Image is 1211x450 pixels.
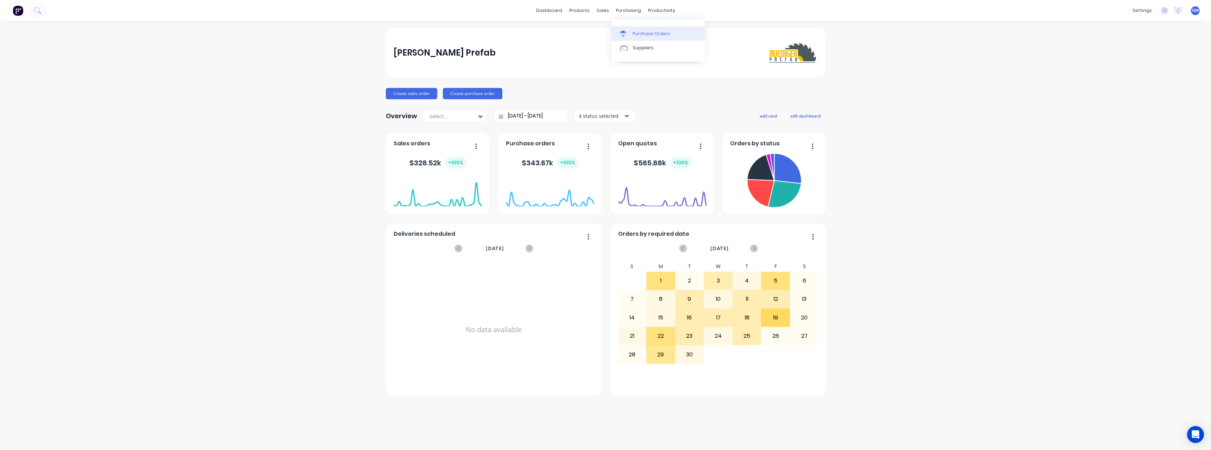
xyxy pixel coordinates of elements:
div: sales [593,5,613,16]
div: 16 [676,309,704,327]
div: 4 [733,272,761,290]
div: + 100 % [445,157,466,169]
div: 24 [704,327,732,345]
span: [DATE] [486,245,504,252]
div: S [618,261,647,272]
div: 12 [761,290,790,308]
div: 11 [733,290,761,308]
div: 8 [647,290,675,308]
div: Purchase Orders [633,31,670,37]
div: 19 [761,309,790,327]
div: 6 [790,272,818,290]
div: 4 status selected [579,112,623,120]
div: 9 [676,290,704,308]
div: + 100 % [670,157,691,169]
div: T [733,261,761,272]
div: productivity [645,5,679,16]
div: M [646,261,675,272]
div: T [675,261,704,272]
div: 5 [761,272,790,290]
span: Sales orders [394,139,430,148]
div: purchasing [613,5,645,16]
div: 26 [761,327,790,345]
a: dashboard [533,5,566,16]
div: Suppliers [633,45,654,51]
img: Factory [13,5,23,16]
div: 7 [618,290,646,308]
div: 18 [733,309,761,327]
div: 10 [704,290,732,308]
span: Open quotes [618,139,657,148]
button: Create purchase order [443,88,502,99]
div: 28 [618,346,646,363]
button: Create sales order [386,88,437,99]
div: 21 [618,327,646,345]
div: 23 [676,327,704,345]
div: $ 328.52k [409,157,466,169]
div: 29 [647,346,675,363]
button: 4 status selected [575,111,635,121]
div: No data available [394,261,594,398]
div: 22 [647,327,675,345]
button: edit dashboard [786,111,825,120]
span: Purchase orders [506,139,555,148]
span: NW [1192,7,1199,14]
div: + 100 % [557,157,578,169]
span: Orders by required date [618,230,689,238]
div: Open Intercom Messenger [1187,426,1204,443]
a: Purchase Orders [611,26,705,40]
img: Ruediger Prefab [768,40,817,65]
div: 2 [676,272,704,290]
div: 13 [790,290,818,308]
div: settings [1129,5,1155,16]
div: 30 [676,346,704,363]
div: F [761,261,790,272]
div: [PERSON_NAME] Prefab [394,46,496,60]
div: 14 [618,309,646,327]
div: $ 343.67k [522,157,578,169]
div: 3 [704,272,732,290]
div: 25 [733,327,761,345]
div: 27 [790,327,818,345]
div: $ 565.88k [634,157,691,169]
div: products [566,5,593,16]
div: 20 [790,309,818,327]
button: add card [755,111,782,120]
a: Suppliers [611,41,705,55]
div: 15 [647,309,675,327]
div: S [790,261,819,272]
div: W [704,261,733,272]
div: 1 [647,272,675,290]
span: [DATE] [710,245,729,252]
span: Orders by status [730,139,780,148]
div: 17 [704,309,732,327]
div: Overview [386,109,417,123]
